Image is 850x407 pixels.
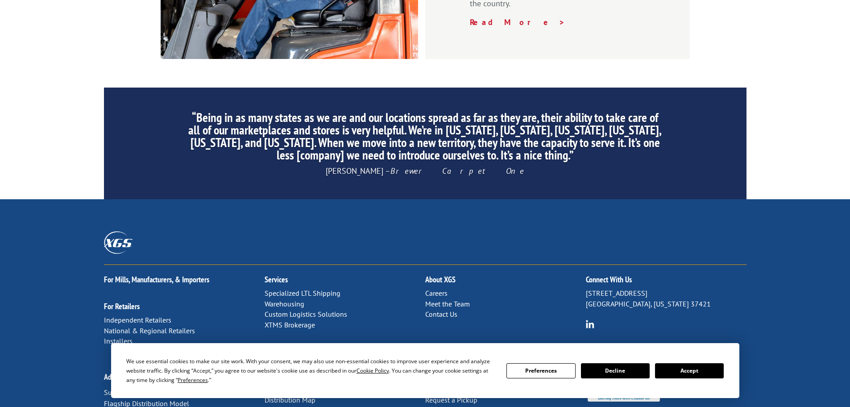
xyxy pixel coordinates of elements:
a: National & Regional Retailers [104,326,195,335]
a: Custom Logistics Solutions [265,310,347,319]
div: We use essential cookies to make our site work. With your consent, we may also use non-essential ... [126,357,496,385]
a: About XGS [425,274,456,285]
button: Decline [581,363,650,378]
button: Accept [655,363,724,378]
a: Supply Chain Intelligence [104,388,182,397]
img: group-6 [586,320,594,328]
span: Preferences [178,376,208,384]
a: Request a Pickup [425,395,477,404]
a: Meet the Team [425,299,470,308]
span: [PERSON_NAME] – [326,166,524,176]
img: XGS_Logos_ALL_2024_All_White [104,231,133,253]
a: Services [265,274,288,285]
p: [STREET_ADDRESS] [GEOGRAPHIC_DATA], [US_STATE] 37421 [586,288,746,310]
a: Distribution Map [265,395,315,404]
a: Careers [425,289,448,298]
a: Warehousing [265,299,304,308]
button: Preferences [506,363,575,378]
h2: “Being in as many states as we are and our locations spread as far as they are, their ability to ... [187,111,662,166]
a: Contact Us [425,310,457,319]
a: Specialized LTL Shipping [265,289,340,298]
a: XTMS Brokerage [265,320,315,329]
a: Independent Retailers [104,315,171,324]
a: Installers [104,336,133,345]
a: Read More > [470,17,565,27]
a: For Retailers [104,301,140,311]
a: Advantages [104,372,137,382]
div: Cookie Consent Prompt [111,343,739,398]
h2: Connect With Us [586,276,746,288]
span: Cookie Policy [357,367,389,374]
a: For Mills, Manufacturers, & Importers [104,274,209,285]
em: Brewer Carpet One [390,166,524,176]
